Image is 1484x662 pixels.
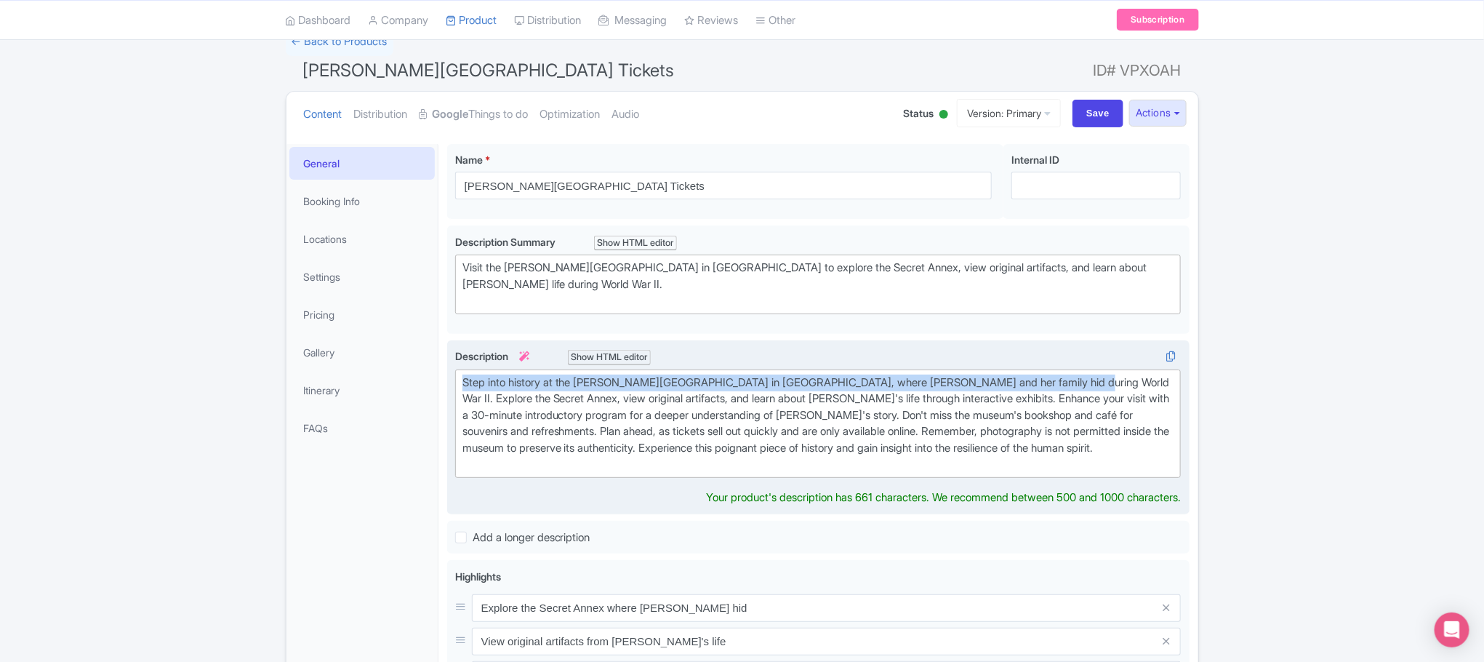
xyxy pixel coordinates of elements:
[420,92,529,137] a: GoogleThings to do
[462,375,1174,473] div: Step into history at the [PERSON_NAME][GEOGRAPHIC_DATA] in [GEOGRAPHIC_DATA], where [PERSON_NAME]...
[289,185,435,218] a: Booking Info
[594,236,678,251] div: Show HTML editor
[304,92,342,137] a: Content
[455,350,532,362] span: Description
[289,147,435,180] a: General
[455,570,501,583] span: Highlights
[289,336,435,369] a: Gallery
[354,92,408,137] a: Distribution
[289,223,435,255] a: Locations
[289,260,435,293] a: Settings
[1094,56,1182,85] span: ID# VPXOAH
[1129,100,1187,127] button: Actions
[473,530,590,544] span: Add a longer description
[936,104,951,127] div: Active
[1435,613,1469,647] div: Open Intercom Messenger
[957,99,1061,127] a: Version: Primary
[462,260,1174,309] div: Visit the [PERSON_NAME][GEOGRAPHIC_DATA] in [GEOGRAPHIC_DATA] to explore the Secret Annex, view o...
[1117,9,1198,31] a: Subscription
[706,490,1181,506] div: Your product's description has 661 characters. We recommend between 500 and 1000 characters.
[903,105,934,121] span: Status
[303,60,675,81] span: [PERSON_NAME][GEOGRAPHIC_DATA] Tickets
[289,298,435,331] a: Pricing
[286,28,393,56] a: ← Back to Products
[1011,153,1059,166] span: Internal ID
[289,374,435,407] a: Itinerary
[455,236,558,248] span: Description Summary
[289,412,435,444] a: FAQs
[568,350,651,365] div: Show HTML editor
[612,92,640,137] a: Audio
[1072,100,1123,127] input: Save
[455,153,483,166] span: Name
[433,106,469,123] strong: Google
[540,92,601,137] a: Optimization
